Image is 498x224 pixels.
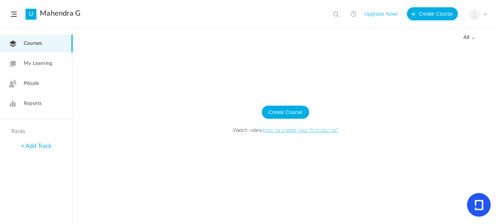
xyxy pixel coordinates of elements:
span: Reports [24,100,42,107]
a: U [26,9,36,20]
button: Upgrade Now! [364,7,398,20]
button: Create Course [407,7,458,20]
span: People [24,80,39,87]
span: all [463,35,475,41]
span: My Learning [24,60,52,67]
span: Watch video: [80,126,491,133]
span: Courses [24,40,42,47]
a: + Add Track [21,143,51,149]
h4: Tracks [11,129,60,135]
img: user-image.png [469,9,479,19]
a: How to create your first course? [263,126,338,133]
button: Create Course [262,106,309,119]
a: Mahendra G [40,9,81,18]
